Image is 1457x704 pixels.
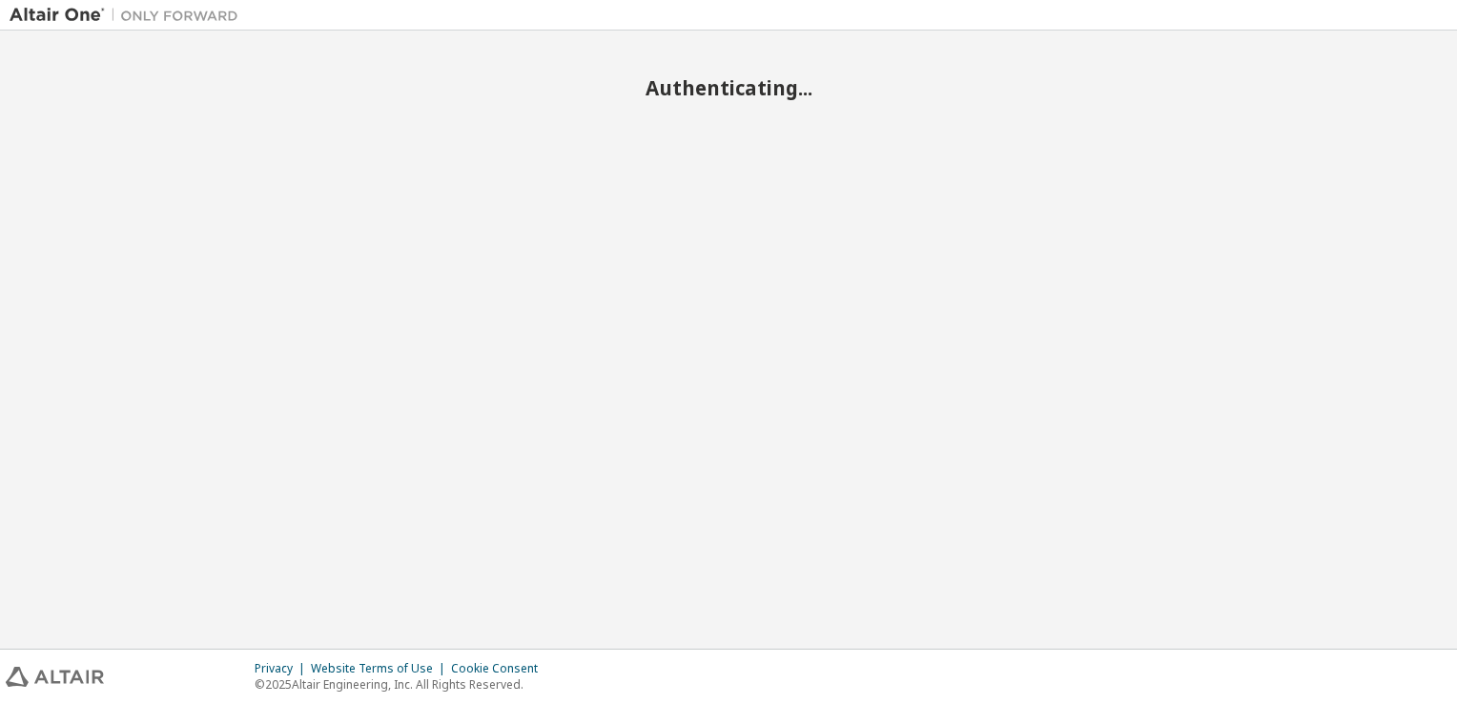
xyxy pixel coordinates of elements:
[10,75,1447,100] h2: Authenticating...
[6,667,104,687] img: altair_logo.svg
[451,661,549,676] div: Cookie Consent
[255,661,311,676] div: Privacy
[255,676,549,693] p: © 2025 Altair Engineering, Inc. All Rights Reserved.
[10,6,248,25] img: Altair One
[311,661,451,676] div: Website Terms of Use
